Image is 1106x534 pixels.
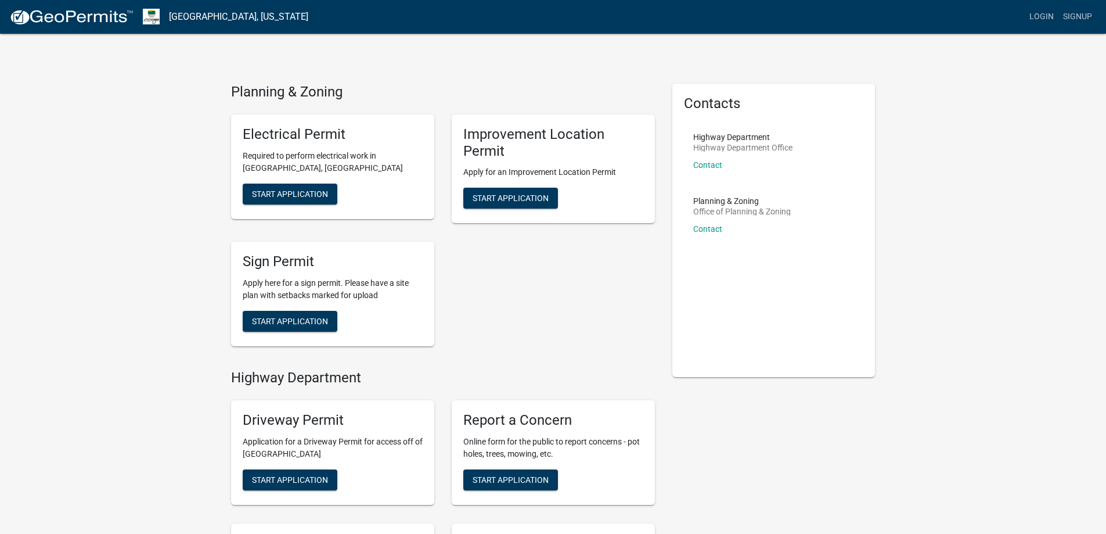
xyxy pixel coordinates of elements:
[693,133,792,141] p: Highway Department
[243,436,423,460] p: Application for a Driveway Permit for access off of [GEOGRAPHIC_DATA]
[252,189,328,198] span: Start Application
[243,412,423,429] h5: Driveway Permit
[463,126,643,160] h5: Improvement Location Permit
[1025,6,1058,28] a: Login
[243,277,423,302] p: Apply here for a sign permit. Please have a site plan with setbacks marked for upload
[463,188,558,209] button: Start Application
[463,470,558,490] button: Start Application
[243,253,423,270] h5: Sign Permit
[693,207,791,216] p: Office of Planning & Zoning
[243,470,337,490] button: Start Application
[473,193,549,203] span: Start Application
[169,7,308,27] a: [GEOGRAPHIC_DATA], [US_STATE]
[252,475,328,484] span: Start Application
[143,9,160,24] img: Morgan County, Indiana
[463,412,643,429] h5: Report a Concern
[463,436,643,460] p: Online form for the public to report concerns - pot holes, trees, mowing, etc.
[231,84,655,101] h4: Planning & Zoning
[243,150,423,174] p: Required to perform electrical work in [GEOGRAPHIC_DATA], [GEOGRAPHIC_DATA]
[693,144,792,152] p: Highway Department Office
[693,197,791,205] p: Planning & Zoning
[231,370,655,386] h4: Highway Department
[463,166,643,178] p: Apply for an Improvement Location Permit
[1058,6,1097,28] a: Signup
[252,317,328,326] span: Start Application
[243,311,337,332] button: Start Application
[684,95,864,112] h5: Contacts
[473,475,549,484] span: Start Application
[243,126,423,143] h5: Electrical Permit
[693,160,722,170] a: Contact
[243,184,337,205] button: Start Application
[693,224,722,234] a: Contact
